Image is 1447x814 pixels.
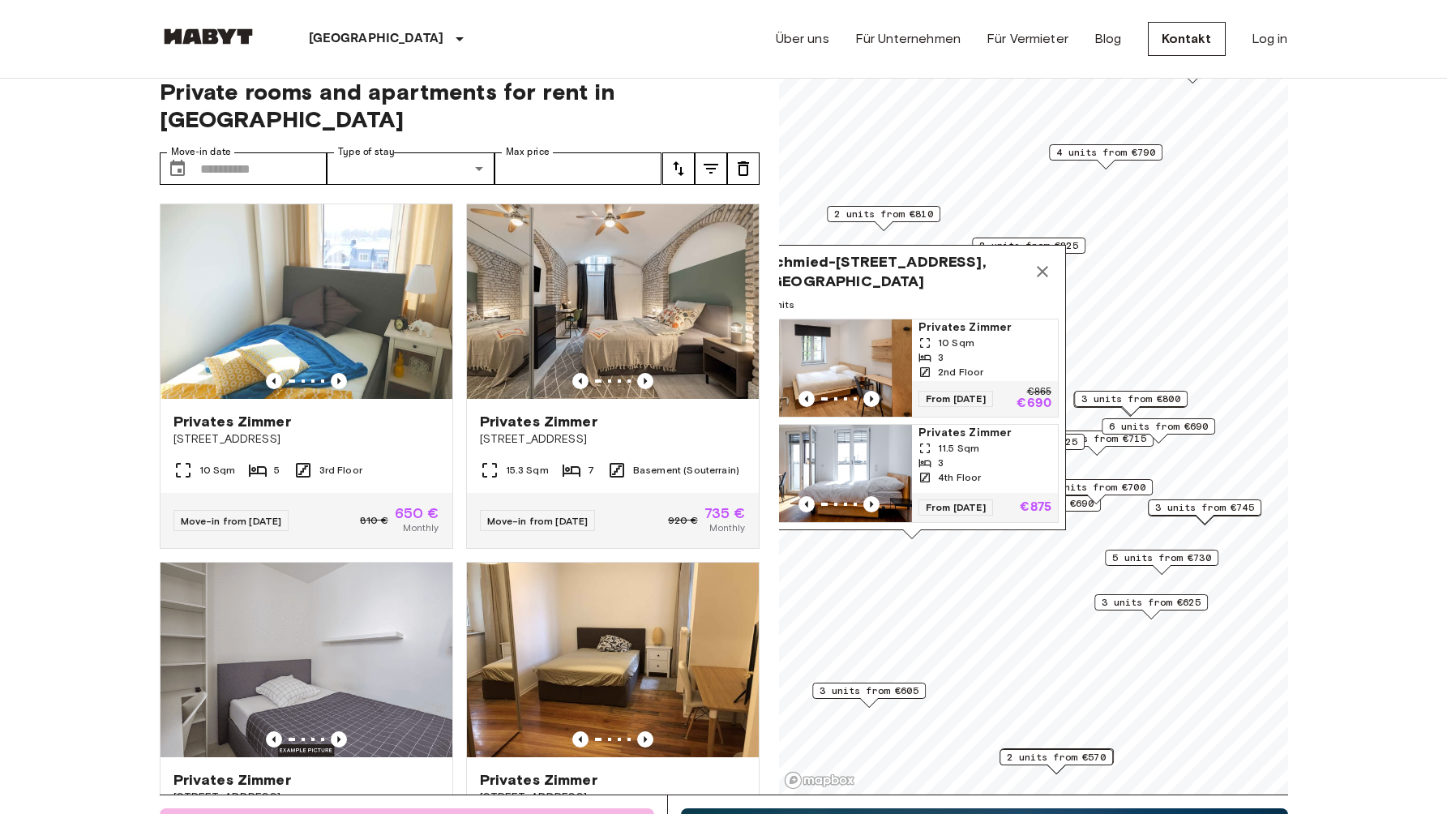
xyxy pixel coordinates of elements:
span: Privates Zimmer [173,412,291,431]
div: Map marker [1000,749,1113,774]
button: Previous image [863,496,880,512]
button: Previous image [572,373,589,389]
span: 2 units from €825 [979,238,1078,253]
img: Marketing picture of unit DE-02-085-03Q [766,425,912,522]
label: Move-in date [171,145,231,159]
span: [STREET_ADDRESS] [173,790,439,806]
img: Marketing picture of unit DE-02-004-001-01HF [467,563,759,757]
span: Privates Zimmer [480,412,597,431]
a: Für Unternehmen [855,29,961,49]
button: Previous image [798,391,815,407]
a: Log in [1252,29,1288,49]
span: Privates Zimmer [918,425,1051,441]
span: Monthly [709,521,745,535]
span: 4 units from €790 [1056,145,1155,160]
span: 15.3 Sqm [506,463,549,478]
span: 920 € [668,513,698,528]
div: Map marker [1000,748,1114,773]
span: 3 units from €800 [1081,392,1180,406]
button: tune [727,152,760,185]
div: Map marker [1040,431,1154,456]
span: [STREET_ADDRESS] [173,431,439,448]
span: Monthly [403,521,439,535]
a: Marketing picture of unit DE-02-011-001-01HFPrevious imagePrevious imagePrivates Zimmer[STREET_AD... [160,203,453,549]
span: 650 € [395,506,439,521]
span: 11.5 Sqm [938,441,979,456]
div: Map marker [1148,499,1261,525]
span: [STREET_ADDRESS] [480,790,746,806]
span: Move-in from [DATE] [181,515,282,527]
span: 10 Sqm [199,463,236,478]
span: Move-in from [DATE] [487,515,589,527]
span: Privates Zimmer [173,770,291,790]
span: 5 [274,463,280,478]
div: Map marker [972,238,1085,263]
div: Map marker [1105,550,1218,575]
button: Previous image [863,391,880,407]
span: Privates Zimmer [918,319,1051,336]
span: 3 units from €625 [1102,595,1201,610]
span: 3 [938,456,944,470]
img: Marketing picture of unit DE-02-079-03Q [766,319,912,417]
span: Basement (Souterrain) [633,463,739,478]
img: Marketing picture of unit DE-02-002-002-02HF [161,563,452,757]
span: From [DATE] [918,391,993,407]
button: Previous image [637,731,653,748]
span: 810 € [360,513,388,528]
span: [STREET_ADDRESS] [480,431,746,448]
div: Map marker [827,206,940,231]
span: 7 [588,463,594,478]
div: Map marker [1102,418,1215,443]
span: 3 units from €745 [1155,500,1254,515]
span: 735 € [704,506,746,521]
span: 2 units from €570 [1007,750,1106,765]
img: Marketing picture of unit DE-02-011-001-01HF [161,204,452,399]
button: tune [662,152,695,185]
span: 4th Floor [938,470,981,485]
a: Für Vermieter [987,29,1068,49]
a: Marketing picture of unit DE-02-004-006-05HFPrevious imagePrevious imagePrivates Zimmer[STREET_AD... [466,203,760,549]
button: Previous image [331,731,347,748]
a: Marketing picture of unit DE-02-085-03QPrevious imagePrevious imagePrivates Zimmer11.5 Sqm34th Fl... [765,424,1059,523]
a: Kontakt [1148,22,1226,56]
div: Map marker [1073,392,1187,417]
button: Previous image [637,373,653,389]
span: 3 units from €605 [820,683,918,698]
span: Privates Zimmer [480,770,597,790]
img: Habyt [160,28,257,45]
span: 5 units from €715 [1047,431,1146,446]
button: Previous image [266,731,282,748]
button: Previous image [266,373,282,389]
div: Map marker [1094,594,1208,619]
div: Map marker [971,434,1085,459]
label: Type of stay [338,145,395,159]
p: €875 [1020,501,1051,514]
img: Marketing picture of unit DE-02-004-006-05HF [467,204,759,399]
span: Private rooms and apartments for rent in [GEOGRAPHIC_DATA] [160,78,760,133]
span: 5 units from €730 [1112,551,1211,565]
span: From [DATE] [918,499,993,516]
button: Previous image [798,496,815,512]
p: [GEOGRAPHIC_DATA] [309,29,444,49]
div: Map marker [812,683,926,708]
span: 10 Sqm [938,336,974,350]
div: Map marker [1039,479,1153,504]
button: tune [695,152,727,185]
span: 3 [938,350,944,365]
span: Schmied-[STREET_ADDRESS], [GEOGRAPHIC_DATA] [765,252,1026,291]
span: 2 units from €810 [834,207,933,221]
a: Über uns [776,29,829,49]
p: €690 [1017,397,1051,410]
span: 2nd Floor [938,365,983,379]
span: 2 units from €700 [1047,480,1145,495]
a: Marketing picture of unit DE-02-079-03QPrevious imagePrevious imagePrivates Zimmer10 Sqm32nd Floo... [765,319,1059,418]
a: Mapbox logo [784,771,855,790]
span: 1 units from €725 [978,435,1077,449]
button: Previous image [572,731,589,748]
div: Map marker [758,245,1066,539]
p: €865 [1026,388,1051,397]
label: Max price [506,145,550,159]
a: Blog [1094,29,1122,49]
button: Previous image [331,373,347,389]
div: Map marker [1074,391,1188,416]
